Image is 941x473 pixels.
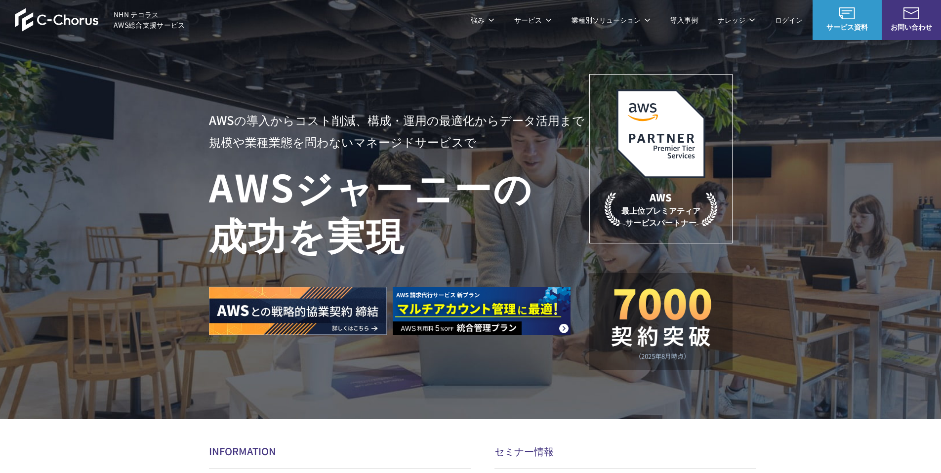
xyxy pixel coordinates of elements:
[605,190,717,228] p: 最上位プレミアティア サービスパートナー
[650,190,672,204] em: AWS
[209,287,387,335] img: AWSとの戦略的協業契約 締結
[882,22,941,32] span: お問い合わせ
[114,9,185,30] span: NHN テコラス AWS総合支援サービス
[209,162,589,257] h1: AWS ジャーニーの 成功を実現
[209,444,471,458] h2: INFORMATION
[718,15,755,25] p: ナレッジ
[839,7,855,19] img: AWS総合支援サービス C-Chorus サービス資料
[15,8,185,32] a: AWS総合支援サービス C-Chorus NHN テコラスAWS総合支援サービス
[209,109,589,153] p: AWSの導入からコスト削減、 構成・運用の最適化からデータ活用まで 規模や業種業態を問わない マネージドサービスで
[616,89,705,178] img: AWSプレミアティアサービスパートナー
[903,7,919,19] img: お問い合わせ
[609,288,713,360] img: 契約件数
[775,15,803,25] a: ログイン
[572,15,651,25] p: 業種別ソリューション
[494,444,756,458] h2: セミナー情報
[393,287,571,335] img: AWS請求代行サービス 統合管理プラン
[514,15,552,25] p: サービス
[471,15,494,25] p: 強み
[670,15,698,25] a: 導入事例
[813,22,882,32] span: サービス資料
